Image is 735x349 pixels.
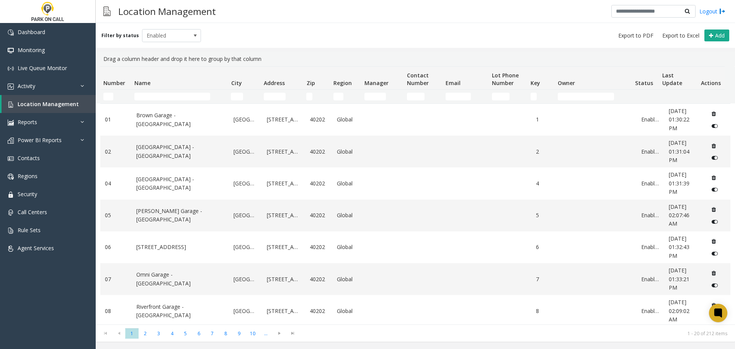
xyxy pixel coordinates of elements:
img: logout [719,7,725,15]
span: Page 2 [139,328,152,339]
img: 'icon' [8,48,14,54]
span: [DATE] 01:31:39 PM [669,171,689,195]
span: Location Management [18,100,79,108]
a: 40202 [310,115,328,124]
a: Global [337,243,359,251]
span: Regions [18,172,38,180]
span: Email [446,79,461,87]
a: [STREET_ADDRESS] [267,179,301,188]
input: Manager Filter [364,93,386,100]
span: Security [18,190,37,198]
a: 40202 [310,211,328,220]
input: Owner Filter [558,93,614,100]
span: Add [715,32,725,39]
span: [DATE] 01:33:21 PM [669,267,689,291]
span: Page 1 [125,328,139,339]
input: Address Filter [264,93,286,100]
a: [DATE] 01:30:22 PM [669,107,699,133]
span: Export to Excel [662,32,699,39]
span: Monitoring [18,46,45,54]
img: 'icon' [8,84,14,90]
span: Region [333,79,352,87]
span: Activity [18,82,35,90]
a: 1 [536,115,554,124]
span: Page 11 [259,328,273,339]
img: 'icon' [8,120,14,126]
input: Region Filter [333,93,343,100]
span: Contacts [18,154,40,162]
td: Manager Filter [361,90,404,103]
a: 6 [536,243,554,251]
span: Contact Number [407,72,429,87]
a: 08 [105,307,127,315]
a: [DATE] 02:09:02 AM [669,298,699,324]
a: Global [337,179,359,188]
a: Brown Garage - [GEOGRAPHIC_DATA] [136,111,225,128]
img: 'icon' [8,174,14,180]
span: [DATE] 01:32:43 PM [669,235,689,259]
h3: Location Management [114,2,220,21]
button: Export to PDF [615,30,657,41]
span: Page 7 [206,328,219,339]
span: Page 4 [165,328,179,339]
span: Page 6 [192,328,206,339]
span: Go to the last page [287,330,298,336]
td: Zip Filter [303,90,330,103]
input: Number Filter [103,93,113,100]
a: 01 [105,115,127,124]
div: Drag a column header and drop it here to group by that column [100,52,730,66]
a: 06 [105,243,127,251]
a: [STREET_ADDRESS] [267,211,301,220]
a: 8 [536,307,554,315]
span: Live Queue Monitor [18,64,67,72]
button: Delete [708,108,720,120]
span: Dashboard [18,28,45,36]
span: [DATE] 02:09:02 AM [669,298,689,323]
a: [DATE] 02:07:46 AM [669,203,699,228]
td: Number Filter [100,90,131,103]
span: Page 9 [232,328,246,339]
span: Agent Services [18,244,54,252]
span: Owner [558,79,575,87]
button: Disable [708,247,722,259]
a: 05 [105,211,127,220]
a: 5 [536,211,554,220]
span: Page 3 [152,328,165,339]
kendo-pager-info: 1 - 20 of 212 items [304,330,727,337]
a: 02 [105,147,127,156]
span: Reports [18,118,37,126]
a: Enabled [641,179,659,188]
span: Manager [364,79,389,87]
button: Disable [708,311,722,323]
img: 'icon' [8,156,14,162]
a: 4 [536,179,554,188]
td: Owner Filter [555,90,632,103]
span: Enabled [142,29,189,42]
img: 'icon' [8,66,14,72]
button: Delete [708,203,720,216]
td: Lot Phone Number Filter [489,90,528,103]
span: City [231,79,242,87]
a: [GEOGRAPHIC_DATA] [234,179,258,188]
a: 40202 [310,307,328,315]
button: Disable [708,120,722,132]
img: 'icon' [8,138,14,144]
a: [GEOGRAPHIC_DATA] - [GEOGRAPHIC_DATA] [136,175,225,192]
a: Riverfront Garage - [GEOGRAPHIC_DATA] [136,303,225,320]
a: Logout [699,7,725,15]
a: [GEOGRAPHIC_DATA] [234,147,258,156]
a: 2 [536,147,554,156]
img: 'icon' [8,102,14,108]
span: Name [134,79,150,87]
span: Last Update [662,72,682,87]
span: Key [531,79,540,87]
span: Go to the next page [273,328,286,339]
a: [PERSON_NAME] Garage - [GEOGRAPHIC_DATA] [136,207,225,224]
img: 'icon' [8,29,14,36]
button: Disable [708,184,722,196]
button: Delete [708,139,720,152]
a: [STREET_ADDRESS] [267,275,301,283]
a: Enabled [641,243,659,251]
input: Key Filter [531,93,537,100]
a: [STREET_ADDRESS] [136,243,225,251]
